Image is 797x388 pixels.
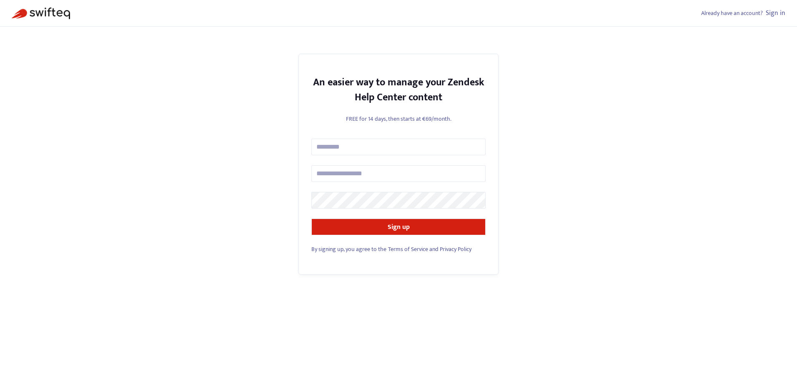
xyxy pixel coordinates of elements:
[701,8,763,18] span: Already have an account?
[313,74,484,106] strong: An easier way to manage your Zendesk Help Center content
[12,7,70,19] img: Swifteq
[440,244,471,254] a: Privacy Policy
[388,221,410,233] strong: Sign up
[311,244,386,254] span: By signing up, you agree to the
[311,114,486,123] p: FREE for 14 days, then starts at €69/month.
[311,219,486,235] button: Sign up
[311,245,486,254] div: and
[388,244,428,254] a: Terms of Service
[766,7,785,19] a: Sign in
